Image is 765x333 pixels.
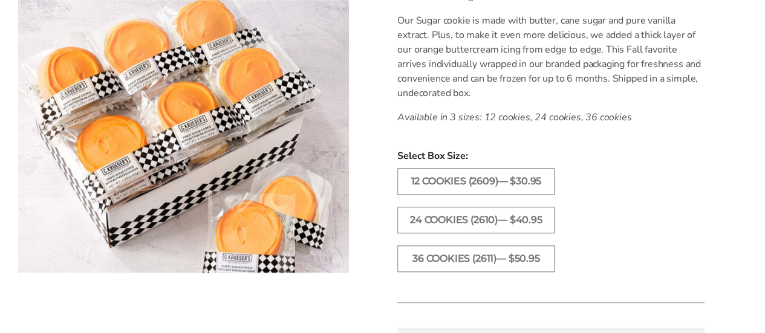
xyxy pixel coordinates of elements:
[397,168,555,195] label: 12 COOKIES (2609)— $30.95
[397,13,705,100] p: Our Sugar cookie is made with butter, cane sugar and pure vanilla extract. Plus, to make it even ...
[397,149,705,163] span: Select Box Size:
[10,287,125,323] iframe: Sign Up via Text for Offers
[397,111,631,124] em: Available in 3 sizes: 12 cookies, 24 cookies, 36 cookies
[397,207,555,233] label: 24 COOKIES (2610)— $40.95
[397,245,555,272] label: 36 COOKIES (2611)— $50.95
